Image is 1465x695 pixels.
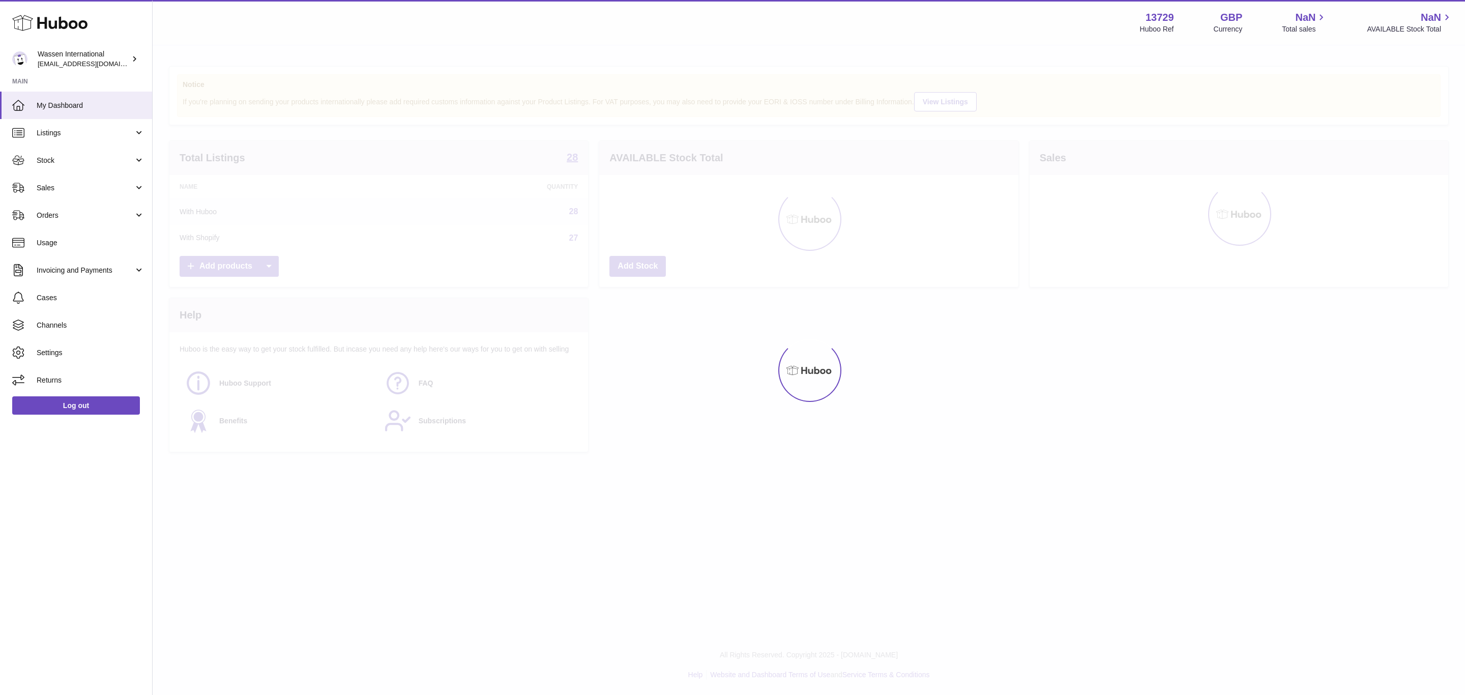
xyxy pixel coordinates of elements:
strong: 13729 [1146,11,1174,24]
div: Huboo Ref [1140,24,1174,34]
strong: GBP [1220,11,1242,24]
span: Returns [37,375,144,385]
span: Usage [37,238,144,248]
span: AVAILABLE Stock Total [1367,24,1453,34]
span: Stock [37,156,134,165]
span: Orders [37,211,134,220]
span: Sales [37,183,134,193]
span: My Dashboard [37,101,144,110]
img: internalAdmin-13729@internal.huboo.com [12,51,27,67]
span: Invoicing and Payments [37,266,134,275]
div: Wassen International [38,49,129,69]
span: [EMAIL_ADDRESS][DOMAIN_NAME] [38,60,150,68]
span: NaN [1295,11,1315,24]
span: NaN [1421,11,1441,24]
div: Currency [1214,24,1243,34]
span: Settings [37,348,144,358]
a: Log out [12,396,140,415]
span: Listings [37,128,134,138]
span: Total sales [1282,24,1327,34]
span: Cases [37,293,144,303]
span: Channels [37,321,144,330]
a: NaN Total sales [1282,11,1327,34]
a: NaN AVAILABLE Stock Total [1367,11,1453,34]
